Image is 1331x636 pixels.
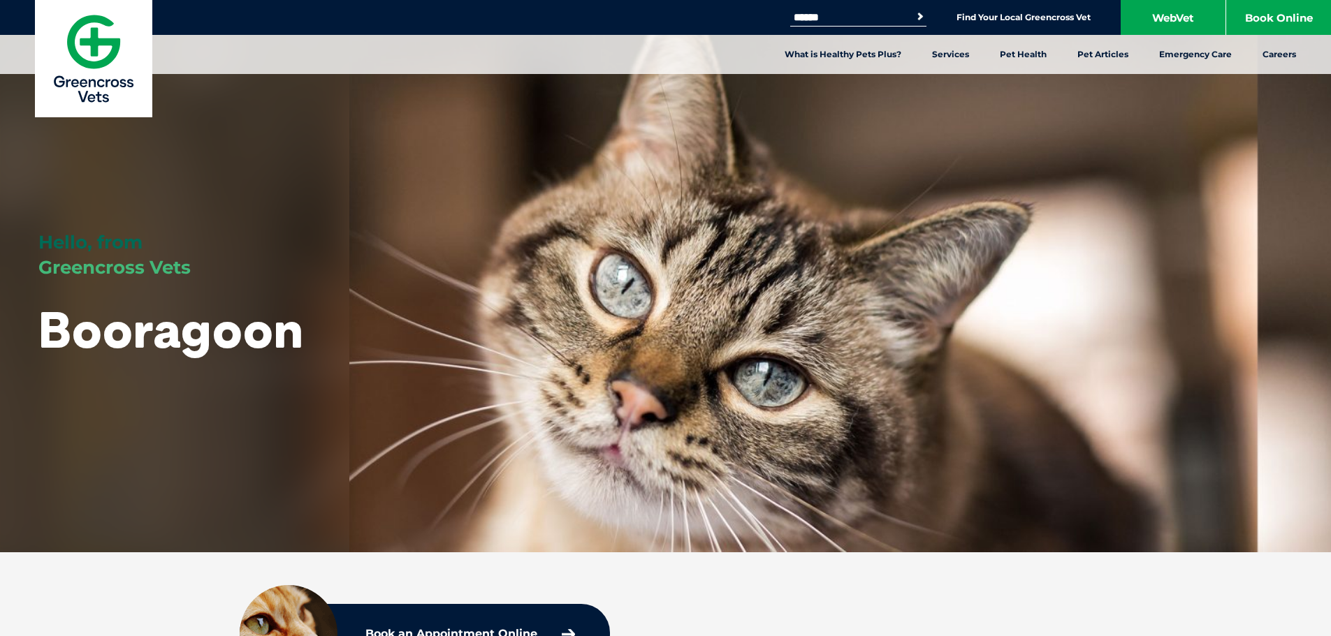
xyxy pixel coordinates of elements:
a: Services [917,35,984,74]
a: What is Healthy Pets Plus? [769,35,917,74]
a: Emergency Care [1144,35,1247,74]
a: Find Your Local Greencross Vet [957,12,1091,23]
a: Pet Health [984,35,1062,74]
a: Pet Articles [1062,35,1144,74]
button: Search [913,10,927,24]
span: Hello, from [38,231,143,253]
a: Careers [1247,35,1311,74]
span: Greencross Vets [38,256,191,279]
h1: Booragoon [38,302,303,357]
